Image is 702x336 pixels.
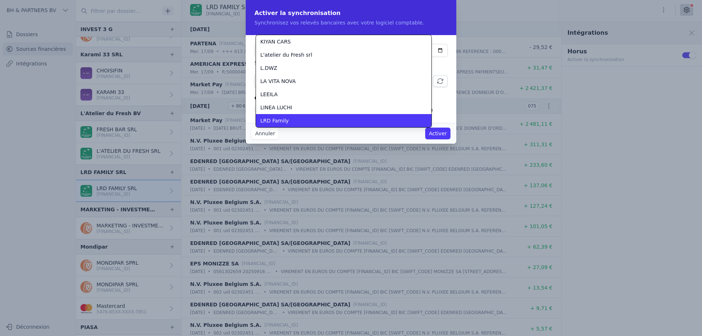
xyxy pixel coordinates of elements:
span: L.DWZ [260,64,277,72]
span: LA VITA NOVA [260,78,296,85]
span: KIYAN CARS [260,38,291,45]
span: LEEILA [260,91,278,98]
span: LINEA LUCHI [260,104,292,111]
span: LRD Family [260,117,289,124]
span: L'atelier du Fresh srl [260,51,312,58]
